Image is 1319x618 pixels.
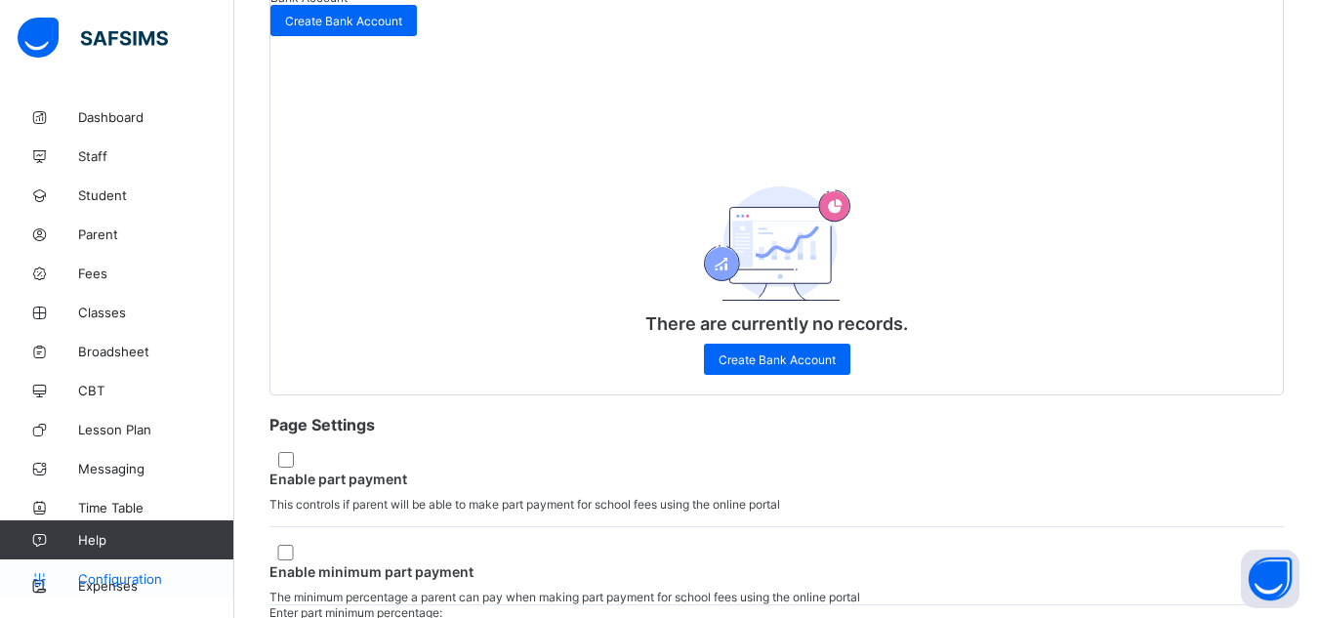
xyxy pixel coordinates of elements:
span: Help [78,532,233,548]
span: Enable part payment [269,471,1284,487]
button: Open asap [1241,550,1299,608]
span: Messaging [78,461,234,476]
span: Broadsheet [78,344,234,359]
img: safsims [18,18,168,59]
span: Fees [78,266,234,281]
span: Student [78,187,234,203]
span: Page Settings [269,415,1284,434]
span: Classes [78,305,234,320]
span: Enable minimum part payment [269,563,1284,580]
span: Create Bank Account [719,352,836,367]
img: academics.830fd61bc8807c8ddf7a6434d507d981.svg [704,186,850,301]
span: Dashboard [78,109,234,125]
span: This controls if parent will be able to make part payment for school fees using the online portal [269,497,780,512]
span: Time Table [78,500,234,515]
span: Parent [78,227,234,242]
div: There are currently no records. [582,133,972,394]
span: Lesson Plan [78,422,234,437]
span: The minimum percentage a parent can pay when making part payment for school fees using the online... [269,590,860,604]
span: Configuration [78,571,233,587]
span: Create Bank Account [285,14,402,28]
span: CBT [78,383,234,398]
span: Staff [78,148,234,164]
p: There are currently no records. [582,313,972,334]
